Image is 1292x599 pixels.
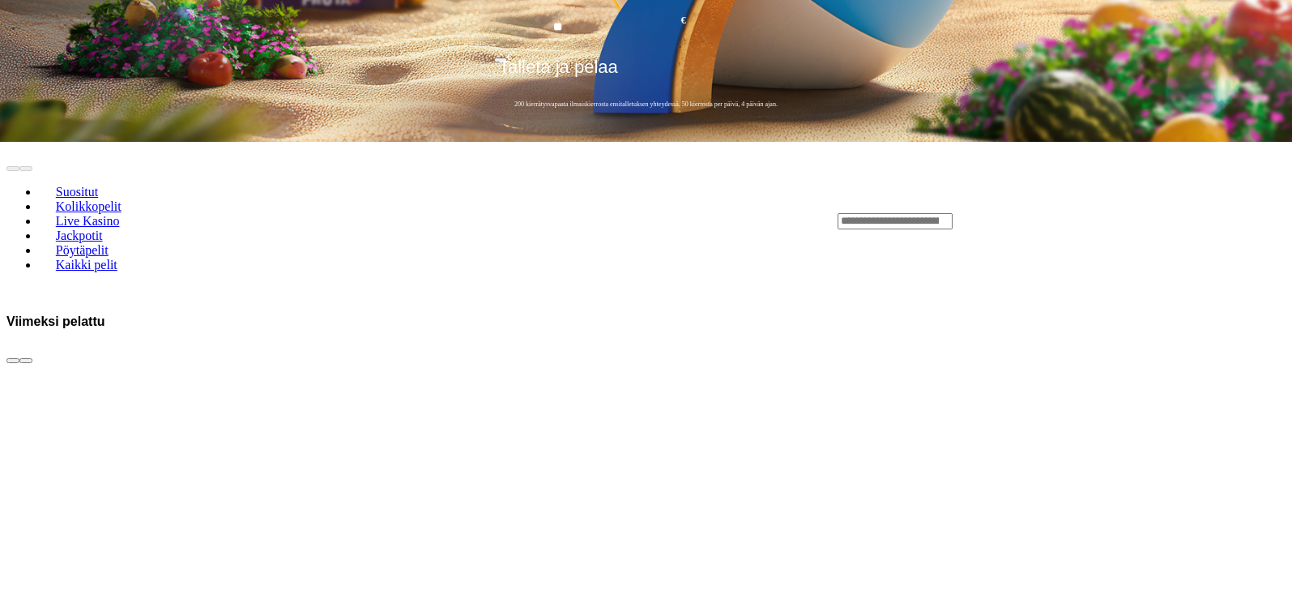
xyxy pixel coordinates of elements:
[39,237,125,262] a: Pöytäpelit
[6,358,19,363] button: prev slide
[49,258,124,272] span: Kaikki pelit
[39,223,119,247] a: Jackpotit
[39,252,134,276] a: Kaikki pelit
[49,243,115,257] span: Pöytäpelit
[838,213,953,229] input: Search
[494,56,798,90] button: Talleta ja pelaa
[39,194,138,218] a: Kolikkopelit
[49,214,126,228] span: Live Kasino
[19,166,32,171] button: next slide
[39,179,115,203] a: Suositut
[494,100,798,109] span: 200 kierrätysvapaata ilmaiskierrosta ensitalletuksen yhteydessä. 50 kierrosta per päivä, 4 päivän...
[39,208,136,233] a: Live Kasino
[499,57,618,89] span: Talleta ja pelaa
[49,185,104,199] span: Suositut
[6,142,1286,301] header: Lobby
[6,157,805,285] nav: Lobby
[681,13,686,28] span: €
[19,358,32,363] button: next slide
[6,314,105,329] h3: Viimeksi pelattu
[6,166,19,171] button: prev slide
[507,52,512,62] span: €
[49,229,109,242] span: Jackpotit
[49,199,128,213] span: Kolikkopelit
